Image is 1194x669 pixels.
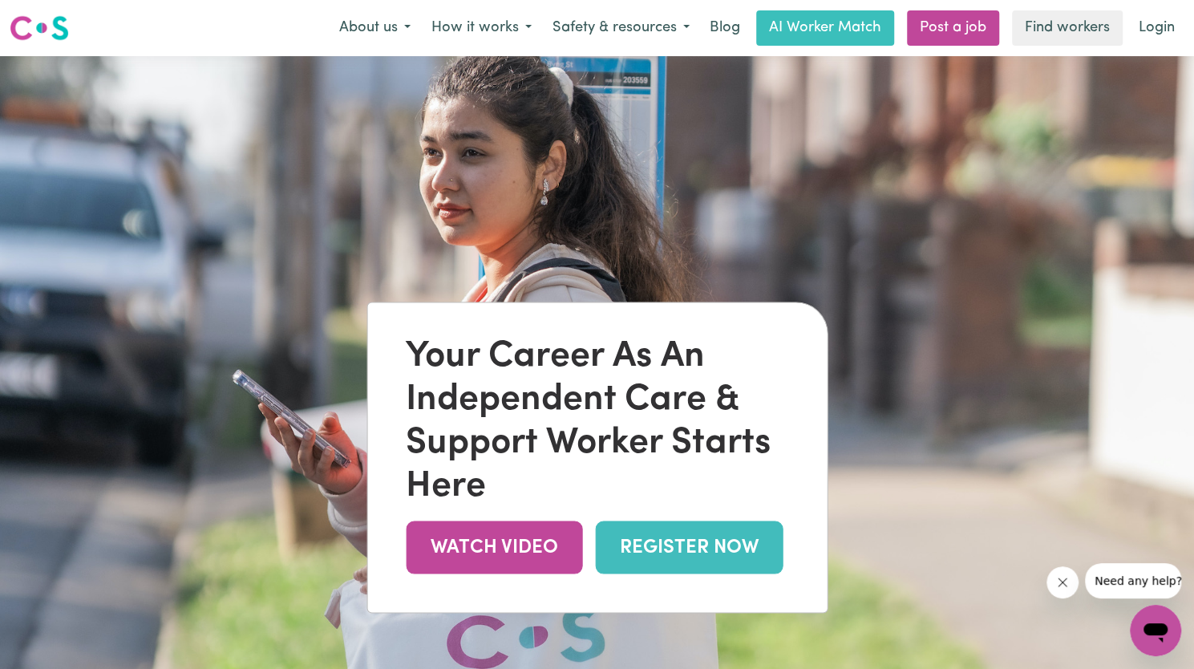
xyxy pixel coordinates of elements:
iframe: Button to launch messaging window [1130,605,1181,656]
a: Post a job [907,10,999,46]
a: WATCH VIDEO [406,521,582,574]
button: About us [329,11,421,45]
a: Careseekers logo [10,10,69,47]
button: How it works [421,11,542,45]
iframe: Close message [1046,566,1079,598]
span: Need any help? [10,11,97,24]
img: Careseekers logo [10,14,69,43]
div: Your Career As An Independent Care & Support Worker Starts Here [406,335,788,509]
button: Safety & resources [542,11,700,45]
a: Find workers [1012,10,1123,46]
a: AI Worker Match [756,10,894,46]
a: Blog [700,10,750,46]
a: Login [1129,10,1184,46]
a: REGISTER NOW [595,521,783,574]
iframe: Message from company [1085,563,1181,598]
